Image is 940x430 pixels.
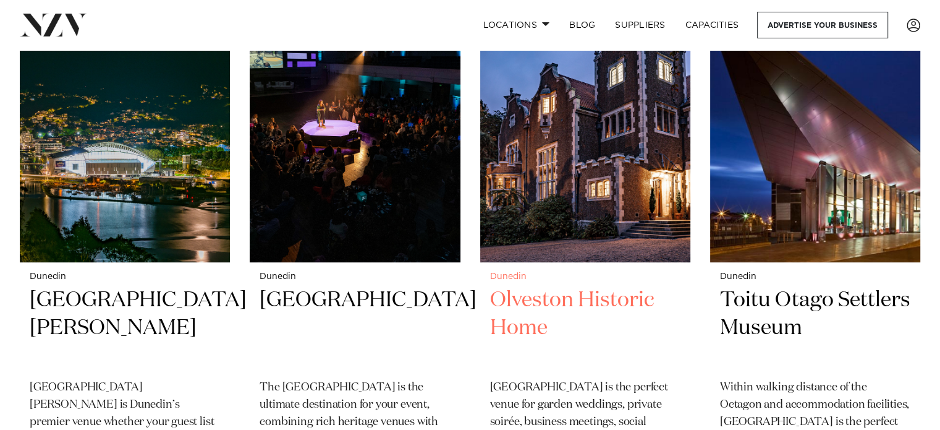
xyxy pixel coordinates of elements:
a: Capacities [675,12,749,38]
h2: [GEOGRAPHIC_DATA] [260,286,450,370]
small: Dunedin [720,272,910,282]
small: Dunedin [260,272,450,282]
a: Locations [473,12,559,38]
small: Dunedin [490,272,680,282]
a: SUPPLIERS [605,12,675,38]
img: nzv-logo.png [20,14,87,36]
h2: Toitu Otago Settlers Museum [720,286,910,370]
a: BLOG [559,12,605,38]
h2: Olveston Historic Home [490,286,680,370]
small: Dunedin [30,272,220,282]
h2: [GEOGRAPHIC_DATA][PERSON_NAME] [30,286,220,370]
a: Advertise your business [757,12,888,38]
